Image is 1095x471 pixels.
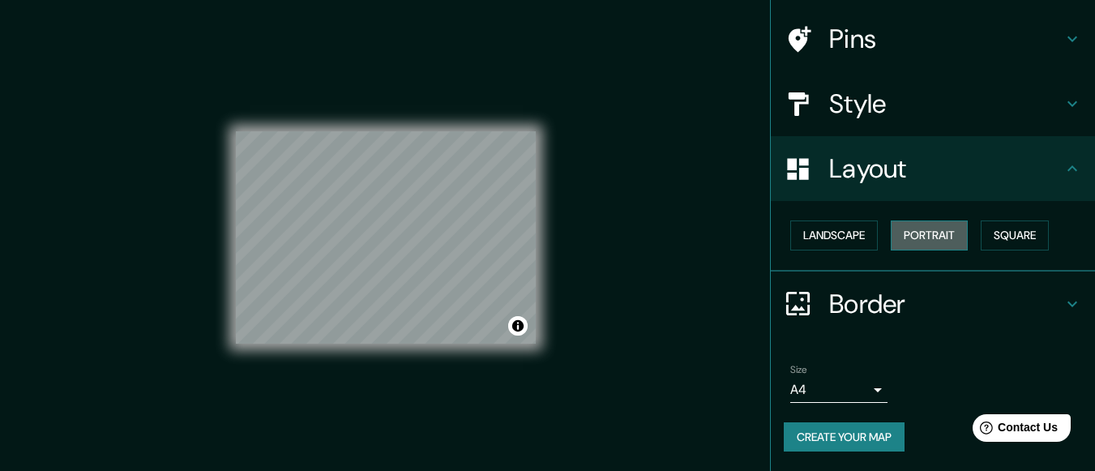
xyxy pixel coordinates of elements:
button: Landscape [790,221,878,250]
div: Border [771,272,1095,336]
div: Pins [771,6,1095,71]
h4: Pins [829,23,1063,55]
h4: Border [829,288,1063,320]
button: Portrait [891,221,968,250]
canvas: Map [236,131,536,344]
h4: Layout [829,152,1063,185]
button: Toggle attribution [508,316,528,336]
button: Square [981,221,1049,250]
div: Style [771,71,1095,136]
button: Create your map [784,422,905,452]
div: Layout [771,136,1095,201]
div: A4 [790,377,888,403]
label: Size [790,362,807,376]
h4: Style [829,88,1063,120]
iframe: Help widget launcher [951,408,1077,453]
